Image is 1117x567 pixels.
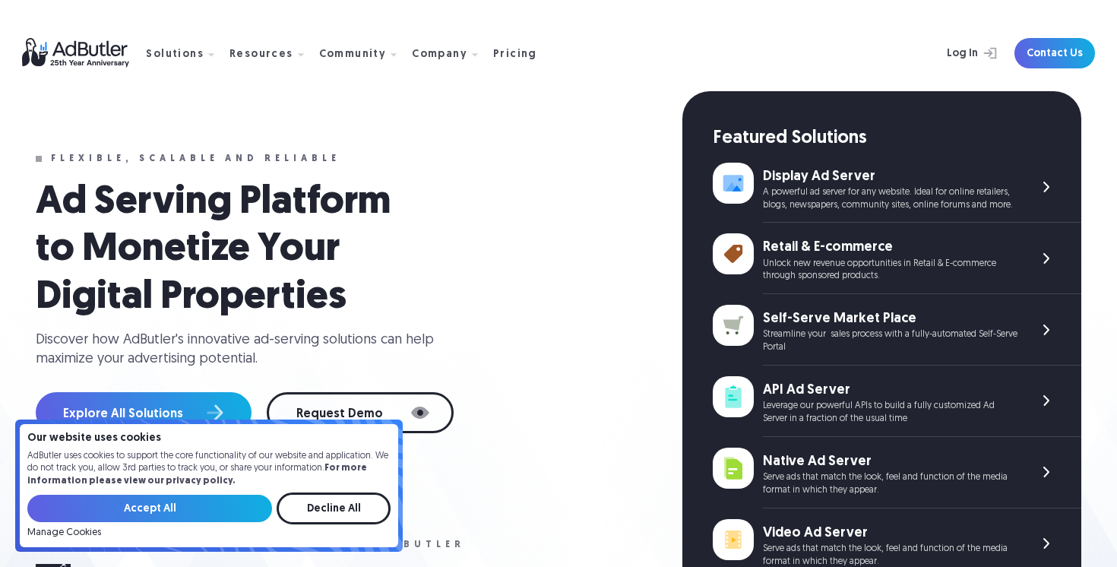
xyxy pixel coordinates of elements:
div: Resources [229,49,293,60]
a: Explore All Solutions [36,392,252,433]
div: A powerful ad server for any website. Ideal for online retailers, blogs, newspapers, community si... [763,186,1017,212]
a: Manage Cookies [27,527,101,538]
h4: Our website uses cookies [27,433,391,444]
div: Self-Serve Market Place [763,309,1017,328]
div: Retail & E-commerce [763,238,1017,257]
p: AdButler uses cookies to support the core functionality of our website and application. We do not... [27,450,391,488]
a: Request Demo [267,392,454,433]
div: Leverage our powerful APIs to build a fully customized Ad Server in a fraction of the usual time [763,400,1017,426]
div: Display Ad Server [763,167,1017,186]
div: Unlock new revenue opportunities in Retail & E-commerce through sponsored products. [763,258,1017,283]
div: Pricing [493,49,537,60]
input: Decline All [277,493,391,524]
div: Serve ads that match the look, feel and function of the media format in which they appear. [763,471,1017,497]
div: Community [319,49,387,60]
a: Log In [907,38,1005,68]
a: API Ad Server Leverage our powerful APIs to build a fully customized Ad Server in a fraction of t... [713,366,1081,437]
a: Display Ad Server A powerful ad server for any website. Ideal for online retailers, blogs, newspa... [713,152,1081,223]
a: Self-Serve Market Place Streamline your sales process with a fully-automated Self-Serve Portal [713,294,1081,366]
div: Company [412,49,467,60]
a: Native Ad Server Serve ads that match the look, feel and function of the media format in which th... [713,437,1081,508]
a: Retail & E-commerce Unlock new revenue opportunities in Retail & E-commerce through sponsored pro... [713,223,1081,294]
a: Pricing [493,46,549,60]
div: Solutions [146,49,204,60]
div: Featured Solutions [713,126,1081,152]
div: Flexible, scalable and reliable [51,154,340,164]
div: API Ad Server [763,381,1017,400]
div: Discover how AdButler's innovative ad-serving solutions can help maximize your advertising potent... [36,331,446,369]
input: Accept All [27,495,272,522]
div: Streamline your sales process with a fully-automated Self-Serve Portal [763,328,1017,354]
div: Video Ad Server [763,524,1017,543]
h1: Ad Serving Platform to Monetize Your Digital Properties [36,179,431,322]
a: Contact Us [1014,38,1095,68]
div: Native Ad Server [763,452,1017,471]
